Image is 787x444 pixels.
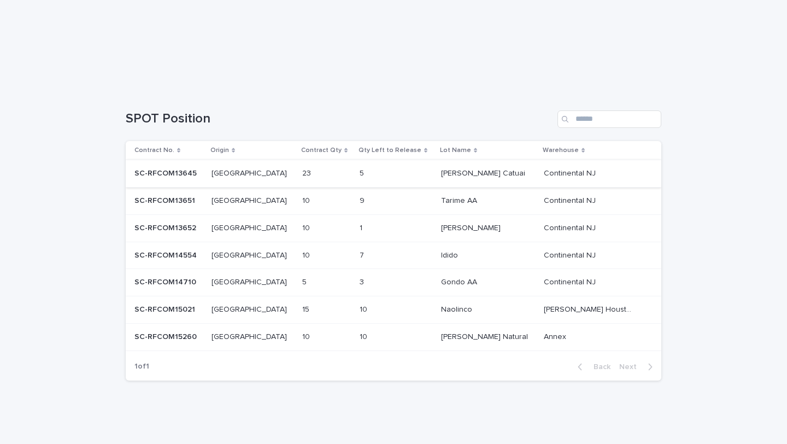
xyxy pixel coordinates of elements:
tr: SC-RFCOM13652SC-RFCOM13652 [GEOGRAPHIC_DATA][GEOGRAPHIC_DATA] 1010 11 [PERSON_NAME][PERSON_NAME] ... [126,214,661,242]
p: 3 [360,276,366,287]
p: SC-RFCOM15021 [134,303,197,314]
p: [PERSON_NAME] Natural [441,330,530,342]
p: [PERSON_NAME] [441,221,503,233]
p: 10 [360,303,369,314]
p: Continental NJ [544,221,598,233]
p: [PERSON_NAME] Houston [544,303,637,314]
p: Naolinco [441,303,474,314]
p: 1 of 1 [126,353,158,380]
p: 9 [360,194,367,206]
p: 1 [360,221,365,233]
p: SC-RFCOM13652 [134,221,198,233]
p: [GEOGRAPHIC_DATA] [212,221,289,233]
p: SC-RFCOM14710 [134,276,198,287]
tr: SC-RFCOM15260SC-RFCOM15260 [GEOGRAPHIC_DATA][GEOGRAPHIC_DATA] 1010 1010 [PERSON_NAME] Natural[PER... [126,323,661,350]
p: 10 [360,330,369,342]
p: Lot Name [440,144,471,156]
p: [GEOGRAPHIC_DATA] [212,330,289,342]
p: 7 [360,249,366,260]
p: 5 [302,276,309,287]
p: 10 [302,221,312,233]
tr: SC-RFCOM14554SC-RFCOM14554 [GEOGRAPHIC_DATA][GEOGRAPHIC_DATA] 1010 77 IdidoIdido Continental NJCo... [126,242,661,269]
p: Tarime AA [441,194,479,206]
p: Contract Qty [301,144,342,156]
p: 10 [302,249,312,260]
p: [PERSON_NAME] Catuai [441,167,527,178]
p: [GEOGRAPHIC_DATA] [212,276,289,287]
span: Next [619,363,643,371]
p: Contract No. [134,144,174,156]
p: [GEOGRAPHIC_DATA] [212,167,289,178]
p: Continental NJ [544,194,598,206]
p: [GEOGRAPHIC_DATA] [212,303,289,314]
tr: SC-RFCOM15021SC-RFCOM15021 [GEOGRAPHIC_DATA][GEOGRAPHIC_DATA] 1515 1010 NaolincoNaolinco [PERSON_... [126,296,661,324]
p: 15 [302,303,312,314]
p: Warehouse [543,144,579,156]
p: Annex [544,330,568,342]
p: Origin [210,144,229,156]
p: Continental NJ [544,167,598,178]
tr: SC-RFCOM13651SC-RFCOM13651 [GEOGRAPHIC_DATA][GEOGRAPHIC_DATA] 1010 99 Tarime AATarime AA Continen... [126,187,661,214]
p: [GEOGRAPHIC_DATA] [212,194,289,206]
p: Continental NJ [544,276,598,287]
h1: SPOT Position [126,111,553,127]
p: SC-RFCOM13651 [134,194,197,206]
p: SC-RFCOM14554 [134,249,199,260]
p: 10 [302,330,312,342]
tr: SC-RFCOM13645SC-RFCOM13645 [GEOGRAPHIC_DATA][GEOGRAPHIC_DATA] 2323 55 [PERSON_NAME] Catuai[PERSON... [126,160,661,188]
p: Qty Left to Release [359,144,421,156]
button: Back [569,362,615,372]
p: 5 [360,167,366,178]
span: Back [587,363,610,371]
p: [GEOGRAPHIC_DATA] [212,249,289,260]
p: 10 [302,194,312,206]
p: Continental NJ [544,249,598,260]
tr: SC-RFCOM14710SC-RFCOM14710 [GEOGRAPHIC_DATA][GEOGRAPHIC_DATA] 55 33 Gondo AAGondo AA Continental ... [126,269,661,296]
p: SC-RFCOM13645 [134,167,199,178]
button: Next [615,362,661,372]
input: Search [557,110,661,128]
p: Idido [441,249,460,260]
p: Gondo AA [441,276,479,287]
p: SC-RFCOM15260 [134,330,199,342]
p: 23 [302,167,313,178]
